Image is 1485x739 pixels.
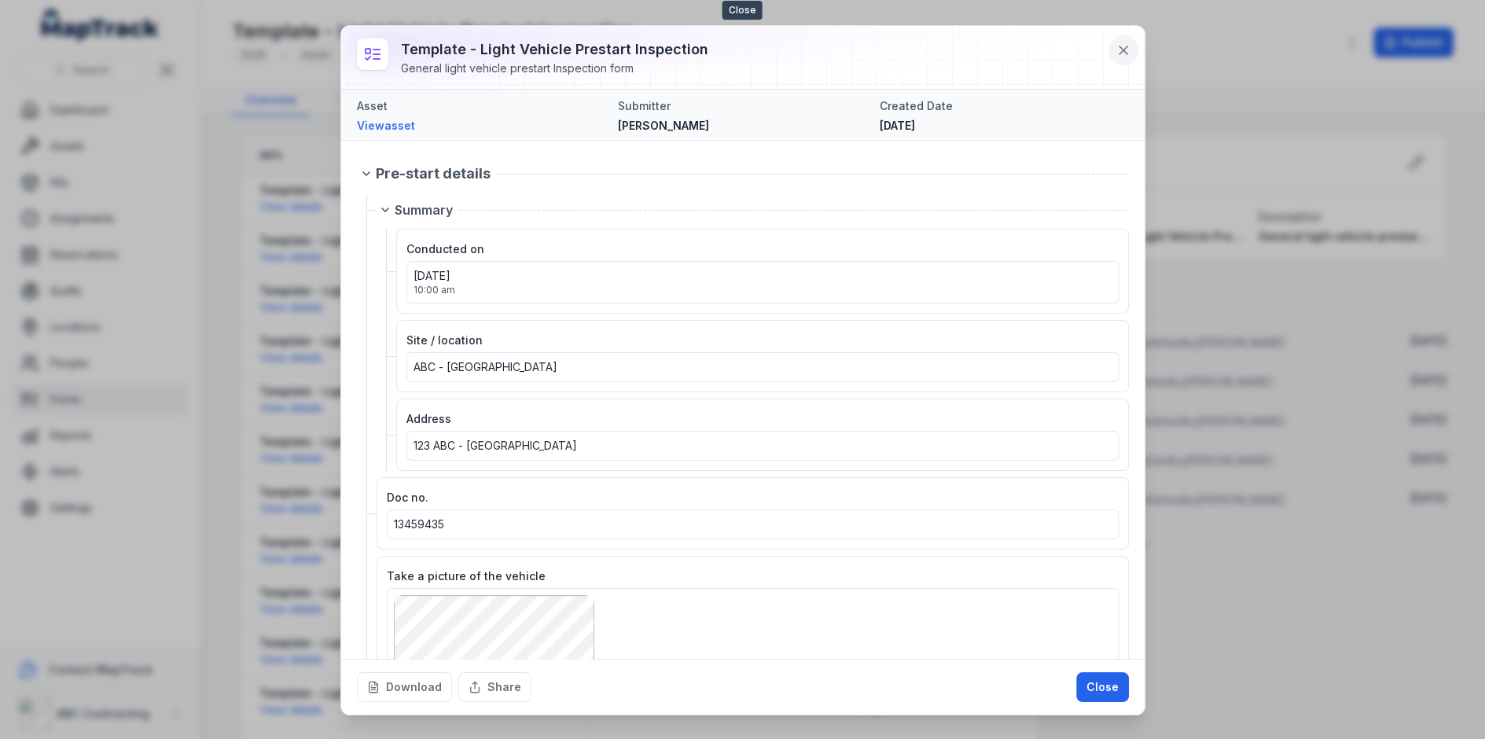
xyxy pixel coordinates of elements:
[414,439,577,452] span: 123 ABC - [GEOGRAPHIC_DATA]
[406,242,484,256] span: Conducted on
[722,1,763,20] span: Close
[414,284,1112,296] span: 10:00 am
[406,412,451,425] span: Address
[387,569,546,583] span: Take a picture of the vehicle
[387,491,428,504] span: Doc no.
[401,61,708,76] div: General light vehicle prestart Inspection form
[414,268,1112,296] time: 19/05/2025, 10:00:00 am
[376,163,491,185] span: Pre-start details
[1076,672,1129,702] button: Close
[458,672,531,702] button: Share
[357,99,388,112] span: Asset
[414,268,1112,284] span: [DATE]
[401,39,708,61] h3: Template - Light Vehicle Prestart Inspection
[880,99,953,112] span: Created Date
[880,119,915,132] time: 19/05/2025, 8:18:19 am
[395,200,453,219] span: Summary
[414,360,557,373] span: ABC - [GEOGRAPHIC_DATA]
[618,119,709,132] span: [PERSON_NAME]
[406,333,483,347] span: Site / location
[357,118,606,134] a: Viewasset
[880,119,915,132] span: [DATE]
[394,517,444,531] span: 13459435
[357,672,452,702] button: Download
[618,99,671,112] span: Submitter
